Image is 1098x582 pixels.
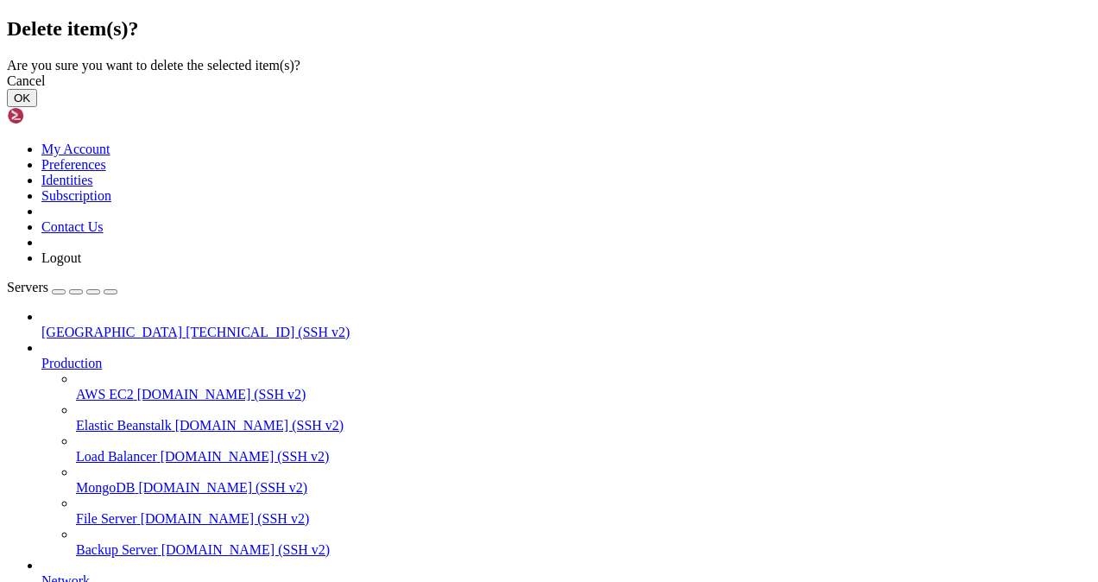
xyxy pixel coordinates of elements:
[76,402,1091,433] li: Elastic Beanstalk [DOMAIN_NAME] (SSH v2)
[141,511,310,526] span: [DOMAIN_NAME] (SSH v2)
[137,387,306,402] span: [DOMAIN_NAME] (SSH v2)
[7,89,37,107] button: OK
[76,480,1091,496] a: MongoDB [DOMAIN_NAME] (SSH v2)
[41,173,93,187] a: Identities
[41,356,1091,371] a: Production
[76,418,172,433] span: Elastic Beanstalk
[161,449,330,464] span: [DOMAIN_NAME] (SSH v2)
[41,325,1091,340] a: [GEOGRAPHIC_DATA] [TECHNICAL_ID] (SSH v2)
[76,542,158,557] span: Backup Server
[7,280,117,294] a: Servers
[186,325,350,339] span: [TECHNICAL_ID] (SSH v2)
[7,58,1091,73] div: Are you sure you want to delete the selected item(s)?
[138,480,307,495] span: [DOMAIN_NAME] (SSH v2)
[7,73,1091,89] div: Cancel
[41,356,102,370] span: Production
[76,449,1091,465] a: Load Balancer [DOMAIN_NAME] (SSH v2)
[41,309,1091,340] li: [GEOGRAPHIC_DATA] [TECHNICAL_ID] (SSH v2)
[161,542,331,557] span: [DOMAIN_NAME] (SSH v2)
[76,496,1091,527] li: File Server [DOMAIN_NAME] (SSH v2)
[76,387,1091,402] a: AWS EC2 [DOMAIN_NAME] (SSH v2)
[41,250,81,265] a: Logout
[76,511,1091,527] a: File Server [DOMAIN_NAME] (SSH v2)
[41,188,111,203] a: Subscription
[41,219,104,234] a: Contact Us
[76,511,137,526] span: File Server
[7,280,48,294] span: Servers
[41,142,110,156] a: My Account
[7,107,106,124] img: Shellngn
[175,418,344,433] span: [DOMAIN_NAME] (SSH v2)
[76,387,134,402] span: AWS EC2
[76,480,135,495] span: MongoDB
[41,157,106,172] a: Preferences
[41,340,1091,558] li: Production
[76,527,1091,558] li: Backup Server [DOMAIN_NAME] (SSH v2)
[76,542,1091,558] a: Backup Server [DOMAIN_NAME] (SSH v2)
[76,449,157,464] span: Load Balancer
[76,371,1091,402] li: AWS EC2 [DOMAIN_NAME] (SSH v2)
[7,17,1091,41] h2: Delete item(s)?
[76,465,1091,496] li: MongoDB [DOMAIN_NAME] (SSH v2)
[41,325,182,339] span: [GEOGRAPHIC_DATA]
[76,418,1091,433] a: Elastic Beanstalk [DOMAIN_NAME] (SSH v2)
[76,433,1091,465] li: Load Balancer [DOMAIN_NAME] (SSH v2)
